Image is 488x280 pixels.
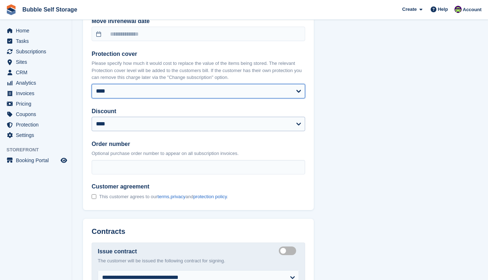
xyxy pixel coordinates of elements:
p: Please specify how much it would cost to replace the value of the items being stored. The relevan... [92,60,305,81]
a: menu [4,109,68,119]
span: Invoices [16,88,59,98]
span: Settings [16,130,59,140]
img: Tom Gilmore [454,6,462,13]
label: Discount [92,107,305,116]
span: Help [438,6,448,13]
h2: Contracts [92,227,305,236]
a: menu [4,130,68,140]
a: menu [4,57,68,67]
a: menu [4,46,68,57]
label: Create integrated contract [279,250,299,251]
a: protection policy [193,194,227,199]
label: Order number [92,140,305,148]
a: menu [4,36,68,46]
span: Protection [16,120,59,130]
a: menu [4,67,68,77]
a: menu [4,120,68,130]
span: Pricing [16,99,59,109]
a: menu [4,78,68,88]
span: Home [16,26,59,36]
span: This customer agrees to our , and . [99,194,228,200]
span: Coupons [16,109,59,119]
label: Move in/renewal date [92,17,305,26]
a: Preview store [60,156,68,165]
a: menu [4,26,68,36]
span: Analytics [16,78,59,88]
a: menu [4,88,68,98]
a: terms [158,194,170,199]
p: The customer will be issued the following contract for signing. [98,257,299,265]
label: Protection cover [92,50,305,58]
span: Tasks [16,36,59,46]
span: CRM [16,67,59,77]
a: menu [4,99,68,109]
span: Create [402,6,417,13]
span: Account [463,6,482,13]
span: Customer agreement [92,183,228,190]
span: Subscriptions [16,46,59,57]
p: Optional purchase order number to appear on all subscription invoices. [92,150,305,157]
input: Customer agreement This customer agrees to ourterms,privacyandprotection policy. [92,194,96,199]
img: stora-icon-8386f47178a22dfd0bd8f6a31ec36ba5ce8667c1dd55bd0f319d3a0aa187defe.svg [6,4,17,15]
a: Bubble Self Storage [19,4,80,15]
label: Issue contract [98,247,137,256]
a: menu [4,155,68,165]
span: Booking Portal [16,155,59,165]
span: Storefront [6,146,72,154]
a: privacy [171,194,185,199]
span: Sites [16,57,59,67]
